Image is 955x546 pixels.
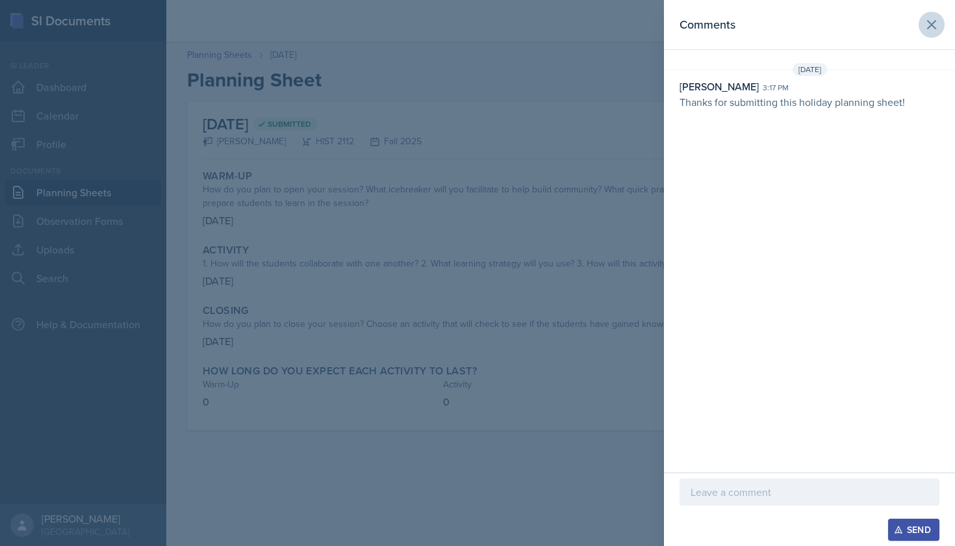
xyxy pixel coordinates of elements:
div: 3:17 pm [763,82,789,94]
span: [DATE] [793,63,827,76]
button: Send [888,519,939,541]
h2: Comments [680,16,735,34]
div: [PERSON_NAME] [680,79,759,94]
p: Thanks for submitting this holiday planning sheet! [680,94,939,110]
div: Send [897,525,931,535]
